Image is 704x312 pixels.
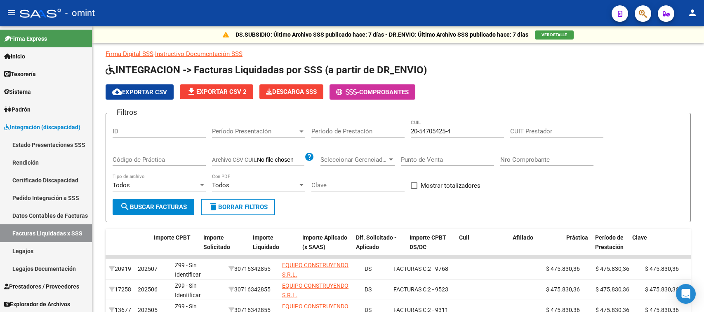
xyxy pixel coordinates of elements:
[138,265,158,272] span: 202507
[235,30,528,39] p: DS.SUBSIDIO: Último Archivo SSS publicado hace: 7 días - DR.ENVIO: Último Archivo SSS publicado h...
[113,199,194,215] button: Buscar Facturas
[629,229,691,265] datatable-header-cell: Clave
[393,285,490,294] div: 2 - 9523
[688,8,697,18] mat-icon: person
[186,86,196,96] mat-icon: file_download
[4,52,25,61] span: Inicio
[138,286,158,293] span: 202506
[180,84,253,99] button: Exportar CSV 2
[120,202,130,212] mat-icon: search
[113,182,130,189] span: Todos
[406,229,456,265] datatable-header-cell: Importe CPBT DS/DC
[212,182,229,189] span: Todos
[393,286,428,293] span: FACTURAS C:
[509,229,563,265] datatable-header-cell: Afiliado
[320,156,387,163] span: Seleccionar Gerenciador
[208,202,218,212] mat-icon: delete
[542,33,567,37] span: VER DETALLE
[421,181,480,191] span: Mostrar totalizadores
[645,286,679,293] span: $ 475.830,36
[4,282,79,291] span: Prestadores / Proveedores
[259,84,323,99] button: Descarga SSS
[4,123,80,132] span: Integración (discapacidad)
[365,265,372,272] span: DS
[566,234,588,241] span: Práctica
[546,286,580,293] span: $ 475.830,36
[4,300,70,309] span: Explorador de Archivos
[302,234,347,250] span: Importe Aplicado (x SAAS)
[109,285,131,294] div: 17258
[4,34,47,43] span: Firma Express
[410,234,446,250] span: Importe CPBT DS/DC
[330,84,415,100] button: -Comprobantes
[645,265,679,272] span: $ 475.830,36
[546,265,580,272] span: $ 475.830,36
[212,128,298,135] span: Período Presentación
[151,229,200,265] datatable-header-cell: Importe CPBT
[175,262,201,278] span: Z99 - Sin Identificar
[4,87,31,96] span: Sistema
[155,50,243,58] a: Instructivo Documentación SSS
[208,203,268,211] span: Borrar Filtros
[595,234,624,250] span: Período de Prestación
[203,234,230,250] span: Importe Solicitado
[282,262,348,278] span: EQUIPO CONSTRUYENDO S.R.L.
[393,264,490,274] div: 2 - 9768
[228,285,275,294] div: 30716342855
[282,282,348,298] span: EQUIPO CONSTRUYENDO S.R.L.
[563,229,592,265] datatable-header-cell: Práctica
[253,234,279,250] span: Importe Liquidado
[112,88,167,96] span: Exportar CSV
[596,286,629,293] span: $ 475.830,36
[200,229,250,265] datatable-header-cell: Importe Solicitado
[120,203,187,211] span: Buscar Facturas
[353,229,406,265] datatable-header-cell: Dif. Solicitado - Aplicado
[112,87,122,97] mat-icon: cloud_download
[393,265,428,272] span: FACTURAS C:
[186,88,247,95] span: Exportar CSV 2
[113,107,141,118] h3: Filtros
[4,70,36,79] span: Tesorería
[592,229,629,265] datatable-header-cell: Período de Prestación
[456,229,509,265] datatable-header-cell: Cuil
[154,234,191,241] span: Importe CPBT
[459,234,469,241] span: Cuil
[175,282,201,298] span: Z99 - Sin Identificar
[250,229,299,265] datatable-header-cell: Importe Liquidado
[304,152,314,162] mat-icon: help
[676,284,696,304] div: Open Intercom Messenger
[632,234,647,241] span: Clave
[365,286,372,293] span: DS
[336,88,359,96] span: -
[596,265,629,272] span: $ 475.830,36
[106,50,153,58] a: Firma Digital SSS
[106,64,427,76] span: INTEGRACION -> Facturas Liquidadas por SSS (a partir de DR_ENVIO)
[356,234,397,250] span: Dif. Solicitado - Aplicado
[259,84,323,100] app-download-masive: Descarga masiva de comprobantes (adjuntos)
[201,199,275,215] button: Borrar Filtros
[212,156,257,163] span: Archivo CSV CUIL
[7,8,16,18] mat-icon: menu
[4,105,31,114] span: Padrón
[106,84,174,100] button: Exportar CSV
[359,88,409,96] span: Comprobantes
[109,264,131,274] div: 20919
[65,4,95,22] span: - omint
[106,49,691,58] p: -
[266,88,317,95] span: Descarga SSS
[257,156,304,164] input: Archivo CSV CUIL
[228,264,275,274] div: 30716342855
[535,30,574,40] button: VER DETALLE
[513,234,533,241] span: Afiliado
[299,229,353,265] datatable-header-cell: Importe Aplicado (x SAAS)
